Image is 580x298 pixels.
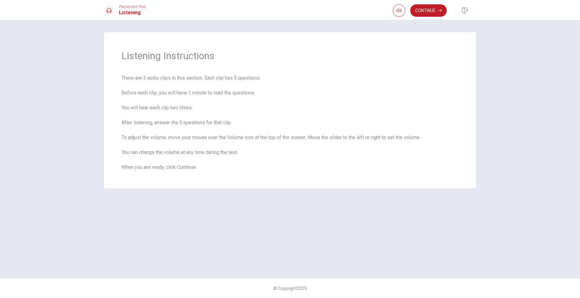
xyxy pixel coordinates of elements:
[121,74,459,171] span: There are 3 audio clips in this section. Each clip has 5 questions. Before each clip, you will ha...
[121,50,459,62] span: Listening Instructions
[119,9,146,16] h1: Listening
[410,4,447,17] button: Continue
[119,5,146,9] span: Placement Test
[273,286,307,291] span: © Copyright 2025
